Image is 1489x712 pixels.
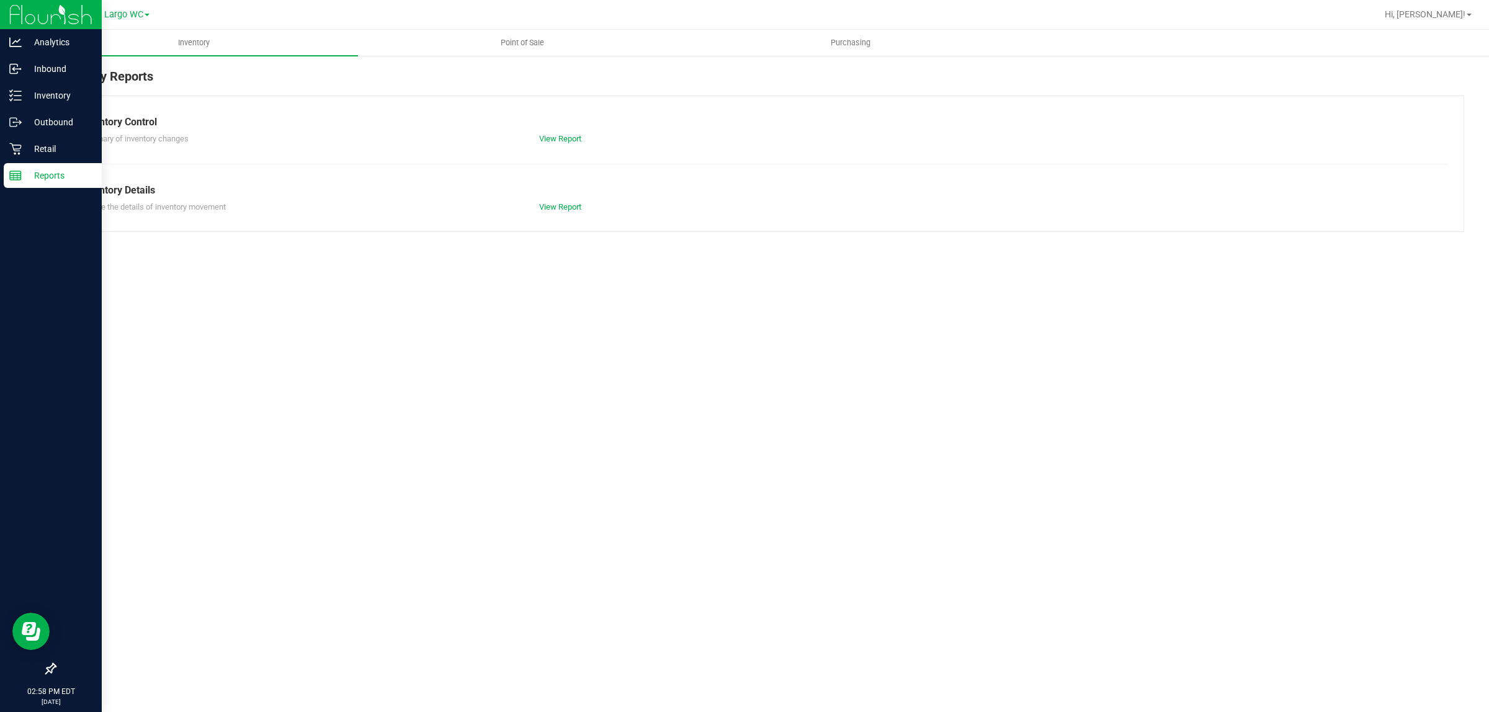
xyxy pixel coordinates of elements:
p: Retail [22,141,96,156]
inline-svg: Inbound [9,63,22,75]
inline-svg: Outbound [9,116,22,128]
div: Inventory Control [80,115,1439,130]
p: 02:58 PM EDT [6,686,96,697]
a: View Report [539,134,581,143]
p: Inbound [22,61,96,76]
a: Purchasing [686,30,1014,56]
a: Inventory [30,30,358,56]
p: [DATE] [6,697,96,706]
span: Inventory [161,37,226,48]
a: View Report [539,202,581,211]
inline-svg: Retail [9,143,22,155]
span: Largo WC [104,9,143,20]
p: Analytics [22,35,96,50]
p: Inventory [22,88,96,103]
span: Point of Sale [484,37,561,48]
p: Outbound [22,115,96,130]
div: Inventory Details [80,183,1439,198]
inline-svg: Analytics [9,36,22,48]
span: Purchasing [814,37,887,48]
p: Reports [22,168,96,183]
inline-svg: Inventory [9,89,22,102]
inline-svg: Reports [9,169,22,182]
iframe: Resource center [12,613,50,650]
span: Explore the details of inventory movement [80,202,226,211]
div: Inventory Reports [55,67,1464,96]
span: Hi, [PERSON_NAME]! [1385,9,1465,19]
a: Point of Sale [358,30,686,56]
span: Summary of inventory changes [80,134,189,143]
